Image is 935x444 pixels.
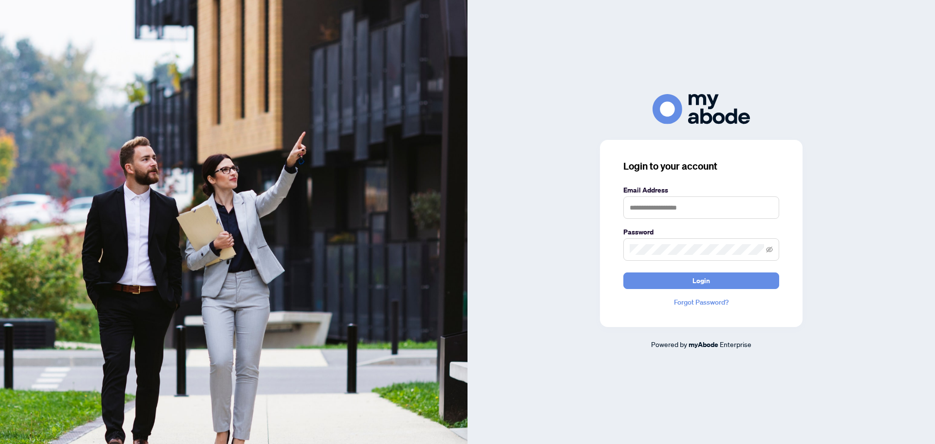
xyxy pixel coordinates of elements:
[653,94,750,124] img: ma-logo
[689,339,718,350] a: myAbode
[623,227,779,237] label: Password
[651,340,687,348] span: Powered by
[623,159,779,173] h3: Login to your account
[766,246,773,253] span: eye-invisible
[692,273,710,289] span: Login
[623,297,779,308] a: Forgot Password?
[623,272,779,289] button: Login
[720,340,751,348] span: Enterprise
[623,185,779,195] label: Email Address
